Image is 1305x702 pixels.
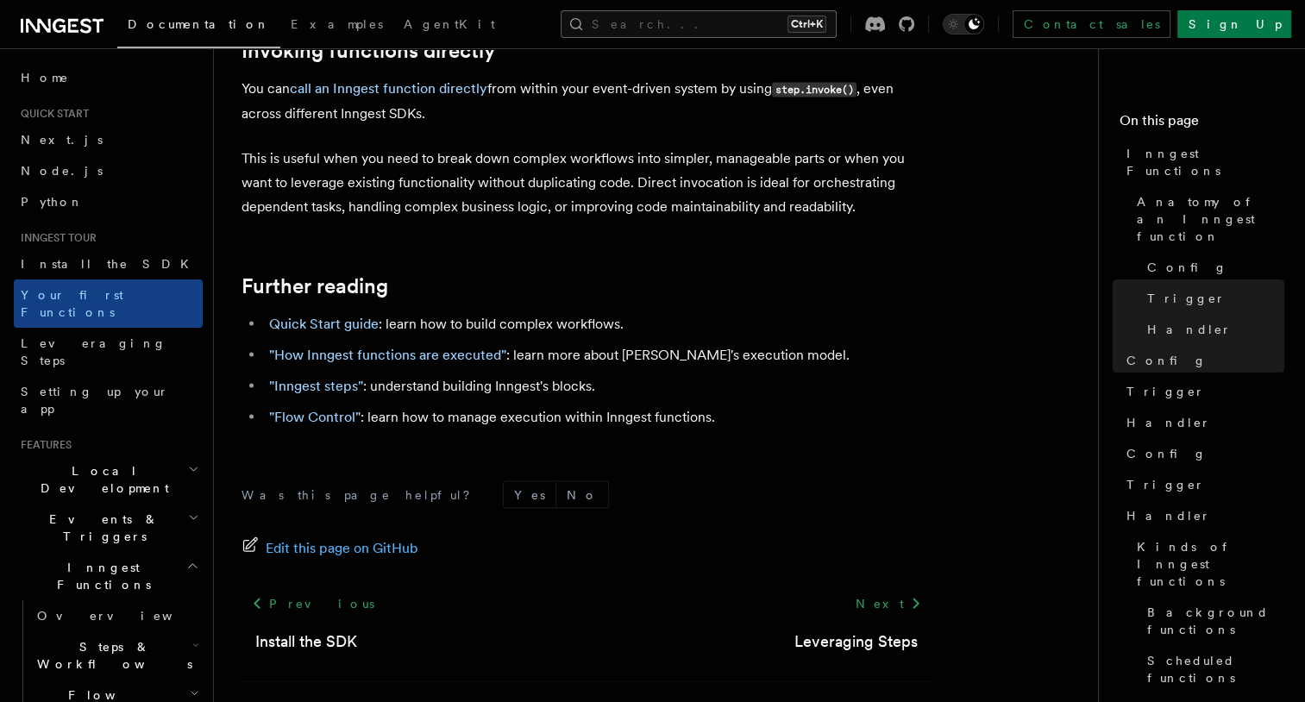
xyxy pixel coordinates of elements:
[14,552,203,600] button: Inngest Functions
[1147,259,1227,276] span: Config
[21,133,103,147] span: Next.js
[14,511,188,545] span: Events & Triggers
[1140,597,1284,645] a: Background functions
[14,504,203,552] button: Events & Triggers
[117,5,280,48] a: Documentation
[14,376,203,424] a: Setting up your app
[280,5,393,47] a: Examples
[393,5,505,47] a: AgentKit
[1130,186,1284,252] a: Anatomy of an Inngest function
[14,186,203,217] a: Python
[30,631,203,680] button: Steps & Workflows
[264,405,932,429] li: : learn how to manage execution within Inngest functions.
[21,257,199,271] span: Install the SDK
[242,39,495,63] a: Invoking functions directly
[128,17,270,31] span: Documentation
[291,17,383,31] span: Examples
[943,14,984,34] button: Toggle dark mode
[21,288,123,319] span: Your first Functions
[1126,145,1284,179] span: Inngest Functions
[787,16,826,33] kbd: Ctrl+K
[242,77,932,126] p: You can from within your event-driven system by using , even across different Inngest SDKs.
[1140,283,1284,314] a: Trigger
[242,274,388,298] a: Further reading
[14,107,89,121] span: Quick start
[14,328,203,376] a: Leveraging Steps
[269,347,506,363] a: "How Inngest functions are executed"
[404,17,495,31] span: AgentKit
[264,374,932,398] li: : understand building Inngest's blocks.
[1147,290,1226,307] span: Trigger
[242,486,482,504] p: Was this page helpful?
[290,80,487,97] a: call an Inngest function directly
[1120,138,1284,186] a: Inngest Functions
[1120,110,1284,138] h4: On this page
[1126,352,1207,369] span: Config
[1147,321,1232,338] span: Handler
[1177,10,1291,38] a: Sign Up
[14,438,72,452] span: Features
[1120,438,1284,469] a: Config
[1140,645,1284,693] a: Scheduled functions
[264,343,932,367] li: : learn more about [PERSON_NAME]'s execution model.
[269,378,363,394] a: "Inngest steps"
[264,312,932,336] li: : learn how to build complex workflows.
[504,482,555,508] button: Yes
[1140,252,1284,283] a: Config
[556,482,608,508] button: No
[1126,507,1211,524] span: Handler
[14,455,203,504] button: Local Development
[1130,531,1284,597] a: Kinds of Inngest functions
[14,62,203,93] a: Home
[242,588,384,619] a: Previous
[21,69,69,86] span: Home
[1120,407,1284,438] a: Handler
[1126,445,1207,462] span: Config
[21,385,169,416] span: Setting up your app
[844,588,932,619] a: Next
[266,536,418,561] span: Edit this page on GitHub
[14,155,203,186] a: Node.js
[14,248,203,279] a: Install the SDK
[30,638,192,673] span: Steps & Workflows
[1120,376,1284,407] a: Trigger
[1013,10,1170,38] a: Contact sales
[14,462,188,497] span: Local Development
[561,10,837,38] button: Search...Ctrl+K
[1126,414,1211,431] span: Handler
[1137,538,1284,590] span: Kinds of Inngest functions
[1120,469,1284,500] a: Trigger
[14,231,97,245] span: Inngest tour
[21,195,84,209] span: Python
[1120,345,1284,376] a: Config
[1126,383,1205,400] span: Trigger
[269,316,379,332] a: Quick Start guide
[255,630,357,654] a: Install the SDK
[772,83,856,97] code: step.invoke()
[1120,500,1284,531] a: Handler
[1147,652,1284,686] span: Scheduled functions
[794,630,918,654] a: Leveraging Steps
[1140,314,1284,345] a: Handler
[242,147,932,219] p: This is useful when you need to break down complex workflows into simpler, manageable parts or wh...
[30,600,203,631] a: Overview
[37,609,215,623] span: Overview
[269,409,361,425] a: "Flow Control"
[1147,604,1284,638] span: Background functions
[21,164,103,178] span: Node.js
[14,559,186,593] span: Inngest Functions
[14,279,203,328] a: Your first Functions
[1137,193,1284,245] span: Anatomy of an Inngest function
[21,336,166,367] span: Leveraging Steps
[14,124,203,155] a: Next.js
[1126,476,1205,493] span: Trigger
[242,536,418,561] a: Edit this page on GitHub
